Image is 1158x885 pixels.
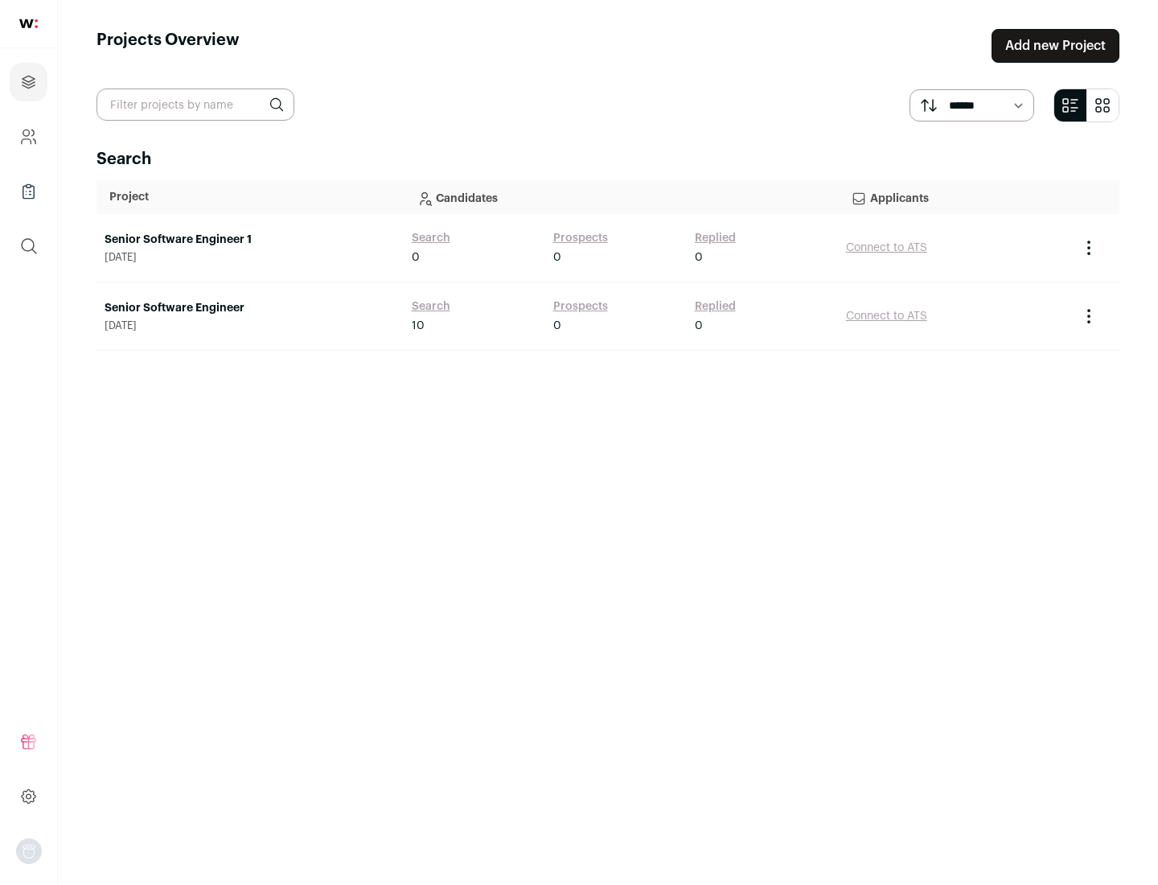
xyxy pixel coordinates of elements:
[412,318,425,334] span: 10
[19,19,38,28] img: wellfound-shorthand-0d5821cbd27db2630d0214b213865d53afaa358527fdda9d0ea32b1df1b89c2c.svg
[1079,238,1098,257] button: Project Actions
[105,251,396,264] span: [DATE]
[412,249,420,265] span: 0
[16,838,42,864] button: Open dropdown
[109,189,391,205] p: Project
[96,29,240,63] h1: Projects Overview
[10,172,47,211] a: Company Lists
[105,319,396,332] span: [DATE]
[851,181,1058,213] p: Applicants
[846,311,927,322] a: Connect to ATS
[695,230,736,246] a: Replied
[417,181,825,213] p: Candidates
[695,298,736,315] a: Replied
[1079,307,1098,326] button: Project Actions
[105,300,396,316] a: Senior Software Engineer
[96,88,294,121] input: Filter projects by name
[10,117,47,156] a: Company and ATS Settings
[96,148,1119,171] h2: Search
[412,298,450,315] a: Search
[846,242,927,253] a: Connect to ATS
[553,230,608,246] a: Prospects
[105,232,396,248] a: Senior Software Engineer 1
[16,838,42,864] img: nopic.png
[992,29,1119,63] a: Add new Project
[553,318,561,334] span: 0
[553,298,608,315] a: Prospects
[695,249,703,265] span: 0
[10,63,47,101] a: Projects
[695,318,703,334] span: 0
[553,249,561,265] span: 0
[412,230,450,246] a: Search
